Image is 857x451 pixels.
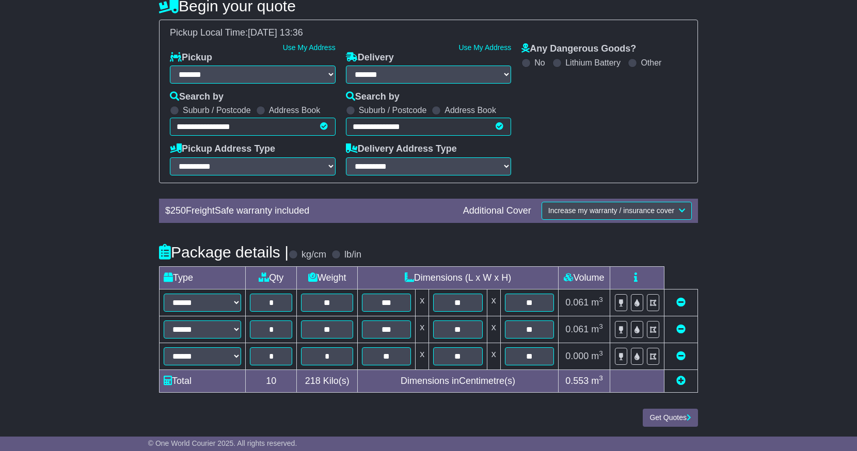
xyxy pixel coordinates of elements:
label: Other [641,58,661,68]
td: Kilo(s) [297,369,358,392]
a: Add new item [676,376,686,386]
button: Increase my warranty / insurance cover [542,202,692,220]
span: [DATE] 13:36 [248,27,303,38]
label: Suburb / Postcode [359,105,427,115]
span: 250 [170,205,186,216]
td: Qty [246,266,297,289]
td: 10 [246,369,297,392]
label: Search by [170,91,224,103]
label: Suburb / Postcode [183,105,251,115]
td: x [416,289,429,316]
sup: 3 [599,374,603,382]
td: Dimensions in Centimetre(s) [358,369,559,392]
sup: 3 [599,349,603,357]
h4: Package details | [159,244,289,261]
label: Lithium Battery [565,58,621,68]
td: Total [160,369,246,392]
label: Address Book [269,105,321,115]
sup: 3 [599,296,603,303]
td: x [487,343,500,369]
label: No [534,58,545,68]
span: 218 [305,376,321,386]
td: x [416,316,429,343]
span: m [591,297,603,308]
div: $ FreightSafe warranty included [160,205,458,217]
a: Remove this item [676,324,686,334]
a: Remove this item [676,351,686,361]
td: x [487,289,500,316]
a: Remove this item [676,297,686,308]
label: lb/in [344,249,361,261]
span: 0.061 [565,297,589,308]
span: 0.553 [565,376,589,386]
span: 0.061 [565,324,589,334]
label: Address Book [445,105,496,115]
sup: 3 [599,323,603,330]
td: Weight [297,266,358,289]
span: Increase my warranty / insurance cover [548,206,674,215]
td: Type [160,266,246,289]
label: Search by [346,91,400,103]
span: m [591,351,603,361]
span: m [591,324,603,334]
span: m [591,376,603,386]
label: Pickup [170,52,212,63]
td: x [487,316,500,343]
div: Additional Cover [458,205,536,217]
span: 0.000 [565,351,589,361]
label: Delivery [346,52,394,63]
a: Use My Address [283,43,336,52]
td: x [416,343,429,369]
label: Delivery Address Type [346,143,457,155]
label: Any Dangerous Goods? [521,43,636,55]
td: Volume [558,266,610,289]
span: © One World Courier 2025. All rights reserved. [148,439,297,447]
label: kg/cm [301,249,326,261]
td: Dimensions (L x W x H) [358,266,559,289]
button: Get Quotes [643,409,698,427]
a: Use My Address [458,43,511,52]
div: Pickup Local Time: [165,27,692,39]
label: Pickup Address Type [170,143,275,155]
